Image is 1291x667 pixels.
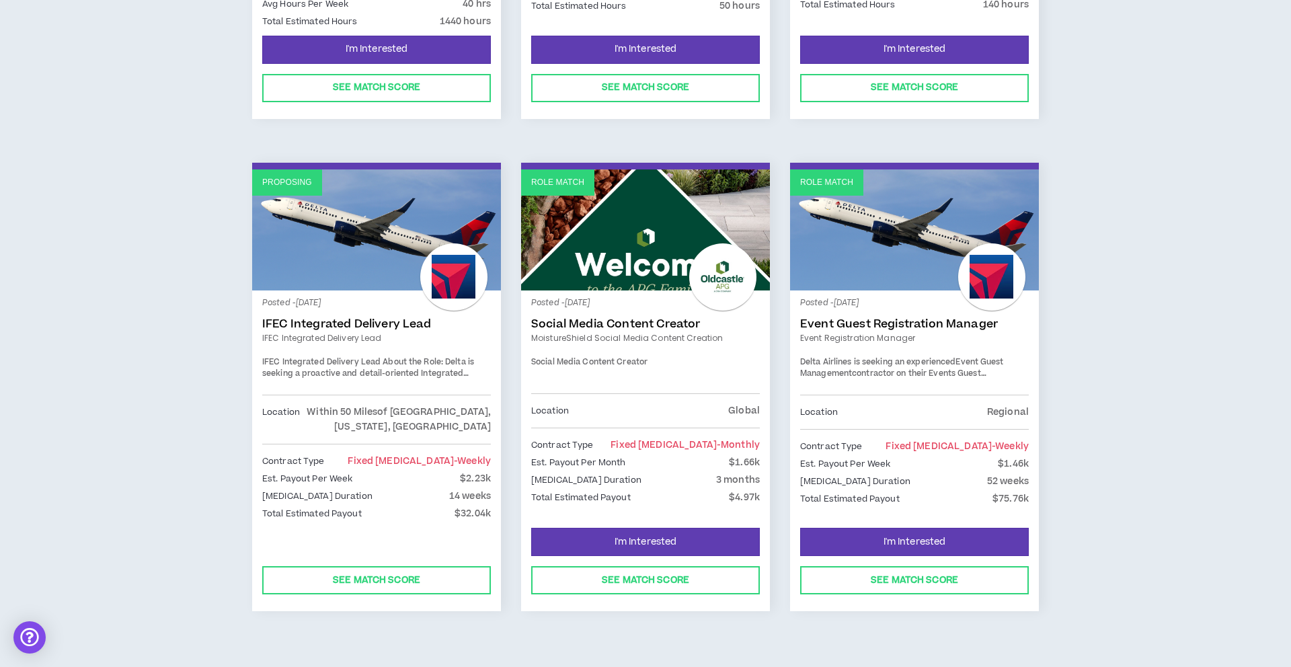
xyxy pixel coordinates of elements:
[800,405,838,420] p: Location
[252,169,501,290] a: Proposing
[348,455,491,468] span: Fixed [MEDICAL_DATA]
[800,176,853,189] p: Role Match
[998,457,1029,471] p: $1.46k
[800,566,1029,594] button: See Match Score
[262,36,491,64] button: I'm Interested
[800,356,955,368] span: Delta Airlines is seeking an experienced
[531,455,626,470] p: Est. Payout Per Month
[455,506,491,521] p: $32.04k
[884,536,946,549] span: I'm Interested
[454,455,491,468] span: - weekly
[346,43,408,56] span: I'm Interested
[531,403,569,418] p: Location
[800,439,863,454] p: Contract Type
[262,356,381,368] strong: IFEC Integrated Delivery Lead
[262,471,352,486] p: Est. Payout Per Week
[262,297,491,309] p: Posted - [DATE]
[800,36,1029,64] button: I'm Interested
[800,528,1029,556] button: I'm Interested
[262,14,358,29] p: Total Estimated Hours
[531,317,760,331] a: Social Media Content Creator
[440,14,491,29] p: 1440 hours
[300,405,491,434] p: Within 50 Miles of [GEOGRAPHIC_DATA], [US_STATE], [GEOGRAPHIC_DATA]
[262,317,491,331] a: IFEC Integrated Delivery Lead
[13,621,46,654] div: Open Intercom Messenger
[615,43,677,56] span: I'm Interested
[531,176,584,189] p: Role Match
[729,490,760,505] p: $4.97k
[262,489,373,504] p: [MEDICAL_DATA] Duration
[449,489,491,504] p: 14 weeks
[987,474,1029,489] p: 52 weeks
[884,43,946,56] span: I'm Interested
[262,405,300,434] p: Location
[729,455,760,470] p: $1.66k
[531,356,648,368] span: Social Media Content Creator
[262,566,491,594] button: See Match Score
[521,169,770,290] a: Role Match
[611,438,760,452] span: Fixed [MEDICAL_DATA]
[460,471,491,486] p: $2.23k
[790,169,1039,290] a: Role Match
[531,528,760,556] button: I'm Interested
[800,356,1004,380] strong: Event Guest Management
[987,405,1029,420] p: Regional
[531,36,760,64] button: I'm Interested
[531,332,760,344] a: MoistureShield Social Media Content Creation
[531,297,760,309] p: Posted - [DATE]
[716,473,760,487] p: 3 months
[800,368,1018,426] span: contractor on their Events Guest Management team. This a 40hrs/week position with 2-3 days in the...
[531,473,641,487] p: [MEDICAL_DATA] Duration
[262,74,491,102] button: See Match Score
[531,566,760,594] button: See Match Score
[992,440,1029,453] span: - weekly
[800,474,910,489] p: [MEDICAL_DATA] Duration
[800,297,1029,309] p: Posted - [DATE]
[800,74,1029,102] button: See Match Score
[262,176,312,189] p: Proposing
[262,506,362,521] p: Total Estimated Payout
[886,440,1029,453] span: Fixed [MEDICAL_DATA]
[615,536,677,549] span: I'm Interested
[728,403,760,418] p: Global
[531,490,631,505] p: Total Estimated Payout
[262,454,325,469] p: Contract Type
[800,492,900,506] p: Total Estimated Payout
[531,74,760,102] button: See Match Score
[383,356,443,368] strong: About the Role:
[800,317,1029,331] a: Event Guest Registration Manager
[800,332,1029,344] a: Event Registration Manager
[531,438,594,453] p: Contract Type
[992,492,1029,506] p: $75.76k
[262,332,491,344] a: IFEC Integrated Delivery Lead
[717,438,760,452] span: - monthly
[800,457,890,471] p: Est. Payout Per Week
